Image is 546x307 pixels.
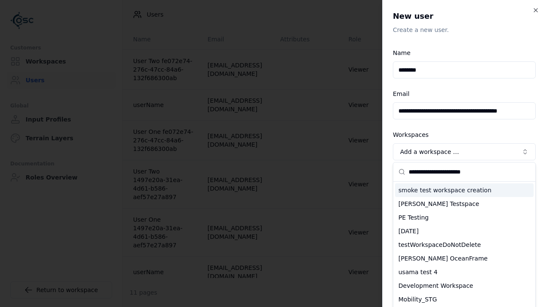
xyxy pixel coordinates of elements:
[395,197,534,211] div: [PERSON_NAME] Testspace
[395,238,534,252] div: testWorkspaceDoNotDelete
[395,252,534,265] div: [PERSON_NAME] OceanFrame
[395,211,534,224] div: PE Testing
[395,265,534,279] div: usama test 4
[395,224,534,238] div: [DATE]
[395,293,534,306] div: Mobility_STG
[395,183,534,197] div: smoke test workspace creation
[395,279,534,293] div: Development Workspace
